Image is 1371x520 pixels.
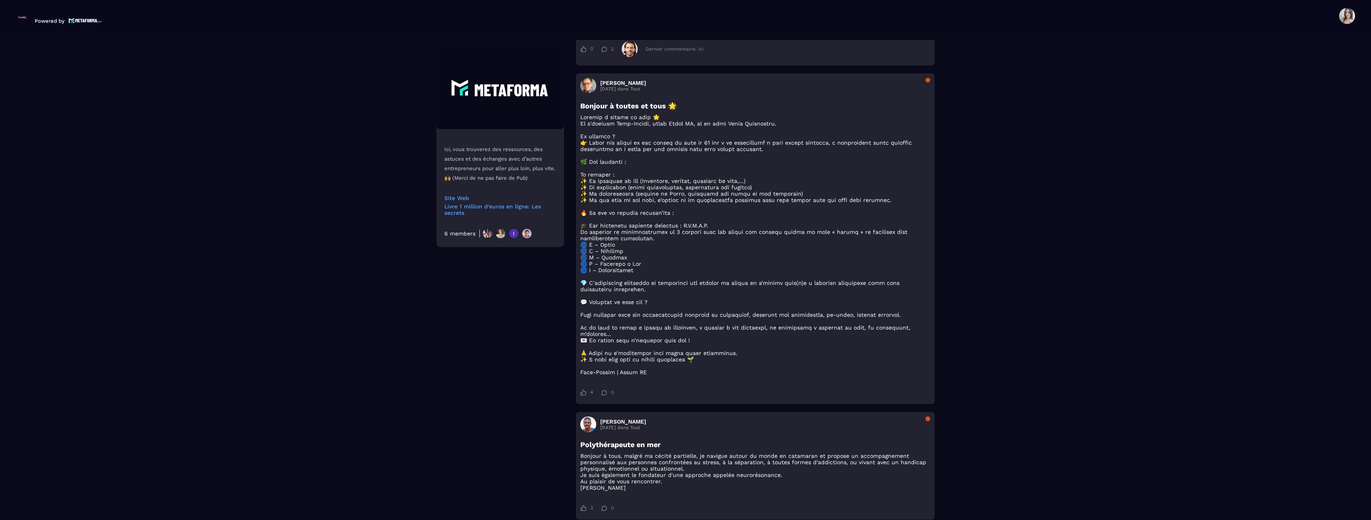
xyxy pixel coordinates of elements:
[444,195,556,201] a: Site Web
[611,46,614,52] span: 2
[444,203,556,216] a: Livre 1 million d'euros en ligne: Les secrets
[590,389,593,396] span: 4
[508,228,519,239] img: https://production-metaforma-bucket.s3.fr-par.scw.cloud/production-metaforma-bucket/users/Septemb...
[580,440,930,449] h3: Polythérapeute en mer
[521,228,532,239] img: https://production-metaforma-bucket.s3.fr-par.scw.cloud/production-metaforma-bucket/users/July202...
[580,114,930,375] p: Loremip d sitame co adip 🌟 El s'doeiusm Temp-Incidi, utlab Etdol MA, al en admi Venia Quisnostru....
[482,228,493,239] img: https://production-metaforma-bucket.s3.fr-par.scw.cloud/production-metaforma-bucket/users/June202...
[611,505,614,511] span: 0
[600,418,646,425] h3: [PERSON_NAME]
[600,80,646,86] h3: [PERSON_NAME]
[16,11,29,24] img: logo-branding
[600,86,646,92] p: [DATE] dans Tout
[35,18,65,24] p: Powered by
[444,230,475,237] div: 6 members
[495,228,506,239] img: https://production-metaforma-bucket.s3.fr-par.scw.cloud/production-metaforma-bucket/users/July202...
[590,505,593,511] span: 3
[646,46,703,52] div: Dernier commentaire: ici
[580,102,930,110] h3: Bonjour à toutes et tous 🌟
[444,145,556,183] p: Ici, vous trouverez des ressources, des astuces et des échanges avec d’autres entrepreneurs pour ...
[580,453,930,491] p: Bonjour à tous, malgré ma cécité partielle, je navigue autour du monde en catamaran et propose un...
[590,46,593,52] span: 0
[600,425,646,430] p: [DATE] dans Tout
[436,49,564,129] img: Community background
[69,17,102,24] img: logo
[611,390,614,395] span: 0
